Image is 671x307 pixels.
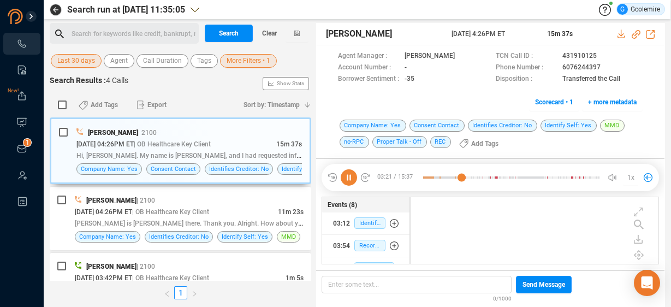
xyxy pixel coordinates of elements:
[535,93,573,111] span: Scorecard • 1
[26,139,29,150] p: 1
[149,232,209,242] span: Identifies Creditor: No
[91,96,118,114] span: Add Tags
[3,138,40,160] li: Inbox
[205,25,253,42] button: Search
[3,85,40,107] li: Exports
[222,232,268,242] span: Identify Self: Yes
[620,4,625,15] span: G
[623,170,638,185] button: 1x
[187,286,201,299] button: right
[219,25,239,42] span: Search
[547,30,573,38] span: 15m 37s
[340,120,406,132] span: Company Name: Yes
[138,129,157,137] span: | 2100
[76,151,406,160] span: Hi, [PERSON_NAME]. My name is [PERSON_NAME], and I had requested information because the hospital...
[175,287,187,299] a: 1
[136,263,155,270] span: | 2100
[354,240,385,251] span: Recording Disclosure
[174,286,187,299] li: 1
[333,237,350,255] div: 03:54
[338,62,399,74] span: Account Number :
[562,62,601,74] span: 6076244397
[134,140,211,148] span: | OB Healthcare Key Client
[338,51,399,62] span: Agent Manager :
[634,270,660,296] div: Open Intercom Messenger
[262,25,277,42] span: Clear
[322,235,409,257] button: 03:54Recording Disclosure
[110,54,128,68] span: Agent
[371,169,423,186] span: 03:21 / 15:37
[562,74,620,85] span: Transferred the Call
[430,136,451,148] span: REC
[151,164,196,174] span: Consent Contact
[496,51,557,62] span: TCN Call ID :
[75,208,132,216] span: [DATE] 04:26PM ET
[354,262,394,274] span: Mini Miranda
[338,74,399,85] span: Borrower Sentiment :
[143,54,182,68] span: Call Duration
[86,263,136,270] span: [PERSON_NAME]
[617,4,660,15] div: Gcolemire
[191,54,218,68] button: Tags
[164,291,170,297] span: left
[354,217,385,229] span: Identify Self: Yes
[209,164,269,174] span: Identifies Creditor: No
[582,93,643,111] button: + more metadata
[562,51,597,62] span: 431910125
[50,76,106,85] span: Search Results :
[75,219,434,227] span: [PERSON_NAME] is [PERSON_NAME] there. Thank you. Alright. How about you? Thank you. Okay. I can't...
[3,59,40,81] li: Smart Reports
[81,164,138,174] span: Company Name: Yes
[3,111,40,133] li: Visuals
[136,54,188,68] button: Call Duration
[496,62,557,74] span: Phone Number :
[340,136,369,148] span: no-RPC
[372,136,427,148] span: Proper Talk - Off
[16,91,27,102] a: New!
[23,139,31,146] sup: 1
[227,54,270,68] span: More Filters • 1
[104,54,134,68] button: Agent
[160,286,174,299] li: Previous Page
[409,120,465,132] span: Consent Contact
[281,232,296,242] span: MMD
[50,187,311,250] div: [PERSON_NAME]| 2100[DATE] 04:26PM ET| OB Healthcare Key Client11m 23s[PERSON_NAME] is [PERSON_NAM...
[452,29,534,39] span: [DATE] 4:26PM ET
[130,96,173,114] button: Export
[405,74,414,85] span: -35
[493,293,512,303] span: 0/1000
[278,208,304,216] span: 11m 23s
[67,3,185,16] span: Search run at [DATE] 11:35:05
[328,200,357,210] span: Events (8)
[516,276,572,293] button: Send Message
[496,74,557,85] span: Disposition :
[253,25,286,42] button: Clear
[132,208,209,216] span: | OB Healthcare Key Client
[160,286,174,299] button: left
[3,33,40,55] li: Interactions
[529,93,579,111] button: Scorecard • 1
[244,96,300,114] span: Sort by: Timestamp
[76,140,134,148] span: [DATE] 04:26PM ET
[282,164,328,174] span: Identify Self: Yes
[57,54,95,68] span: Last 30 days
[75,274,132,282] span: [DATE] 03:42PM ET
[51,54,102,68] button: Last 30 days
[541,120,597,132] span: Identify Self: Yes
[522,276,565,293] span: Send Message
[277,18,304,149] span: Show Stats
[600,120,625,132] span: MMD
[136,197,155,204] span: | 2100
[88,129,138,137] span: [PERSON_NAME]
[588,93,637,111] span: + more metadata
[286,274,304,282] span: 1m 5s
[405,62,407,74] span: -
[416,200,658,264] div: grid
[132,274,209,282] span: | OB Healthcare Key Client
[191,291,198,297] span: right
[147,96,167,114] span: Export
[326,27,392,40] span: [PERSON_NAME]
[187,286,201,299] li: Next Page
[333,215,350,232] div: 03:12
[237,96,311,114] button: Sort by: Timestamp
